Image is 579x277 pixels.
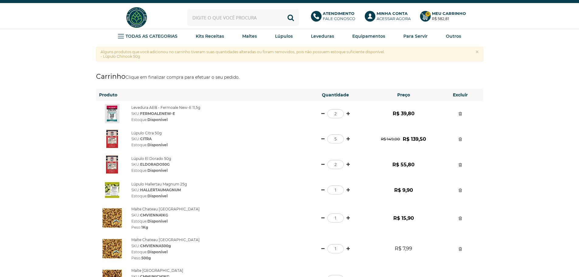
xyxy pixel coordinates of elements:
[441,92,480,98] h6: Excluir
[446,33,461,39] strong: Outros
[373,246,435,252] strong: R$ 7,99
[196,33,224,39] strong: Kits Receitas
[131,105,200,110] a: Levedura AEB - Fermoale New-E 11,5g
[140,162,170,167] strong: ELDORADO50G
[140,244,171,248] strong: CMVIENNA500g
[147,250,168,254] strong: Disponível
[147,168,168,173] strong: Disponível
[106,129,119,149] img: Lúpulo Citra 50g
[403,33,428,39] strong: Para Servir
[141,256,151,260] strong: 500g
[131,168,168,173] span: Estoque:
[377,11,408,16] b: Minha Conta
[131,256,151,260] span: Peso:
[394,187,413,193] strong: R$ 9,90
[131,182,187,186] a: Lúpulo Hallertau Magnum 25g
[425,12,430,17] strong: 11
[131,111,175,116] span: SKU:
[131,244,171,248] span: SKU:
[105,104,119,123] img: Levedura AEB - Fermoale New-E 11,5g
[323,11,354,16] b: Atendimento
[131,213,168,217] span: SKU:
[147,194,168,198] strong: Disponível
[126,74,240,80] small: Clique em finalizar compra para efetuar o seu pedido.
[102,208,122,228] img: Malte Chateau Vienna
[140,111,175,116] strong: FERMOALENEW-E
[131,117,168,122] span: Estoque:
[141,225,148,230] strong: 1Kg
[131,162,170,167] span: SKU:
[147,117,168,122] strong: Disponível
[432,11,466,16] b: Meu Carrinho
[126,33,177,39] strong: TODAS AS CATEGORIAS
[275,33,293,39] strong: Lúpulos
[131,156,171,161] a: Lúpulo El Dorado 50g
[131,237,200,242] a: Malte Chateau [GEOGRAPHIC_DATA]
[311,33,334,39] strong: Leveduras
[147,219,168,223] strong: Disponível
[323,11,355,21] p: Fale conosco
[196,32,224,41] a: Kits Receitas
[140,188,181,192] strong: HALLERTAUMAGNUM
[392,161,415,167] strong: R$ 55,80
[305,92,367,98] h6: Quantidade
[131,219,168,223] span: Estoque:
[432,16,449,21] strong: R$ 582,81
[140,213,168,217] strong: CMVIENNA1KG
[96,71,483,83] h1: Carrinho
[96,47,483,61] div: Alguns produtos que você adicionou no carrinho tiveram suas quantidades alteradas ou foram removi...
[475,49,479,55] button: ×
[242,33,257,39] strong: Maltes
[403,32,428,41] a: Para Servir
[131,137,152,141] span: SKU:
[131,268,183,273] a: Malte [GEOGRAPHIC_DATA]
[125,6,148,29] img: Hopfen Haus BrewShop
[393,215,414,221] strong: R$ 15,90
[147,143,168,147] strong: Disponível
[131,188,181,192] span: SKU:
[377,11,411,21] p: Acessar agora
[352,33,385,39] strong: Equipamentos
[105,155,119,174] img: Lúpulo El Dorado 50g
[446,32,461,41] a: Outros
[311,32,334,41] a: Leveduras
[131,130,162,135] a: Lúpulo Citra 50g
[131,194,168,198] span: Estoque:
[131,250,168,254] span: Estoque:
[381,137,400,141] s: R$ 149,00
[131,225,148,230] span: Peso:
[352,32,385,41] a: Equipamentos
[102,239,122,258] img: Malte Chateau Vienna
[282,9,299,26] button: Buscar
[403,136,426,142] strong: R$ 139,50
[187,9,299,26] input: Digite o que você procura
[99,92,298,98] h6: Produto
[373,92,435,98] h6: Preço
[102,180,122,200] img: Lúpulo Hallertau Magnum 25g
[131,143,168,147] span: Estoque:
[275,32,293,41] a: Lúpulos
[242,32,257,41] a: Maltes
[140,137,152,141] strong: CITRA
[131,207,200,211] a: Malte Chateau [GEOGRAPHIC_DATA]
[311,11,359,24] a: AtendimentoFale conosco
[365,11,414,24] a: Minha ContaAcessar agora
[118,32,177,41] a: TODAS AS CATEGORIAS
[393,111,415,116] strong: R$ 39,80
